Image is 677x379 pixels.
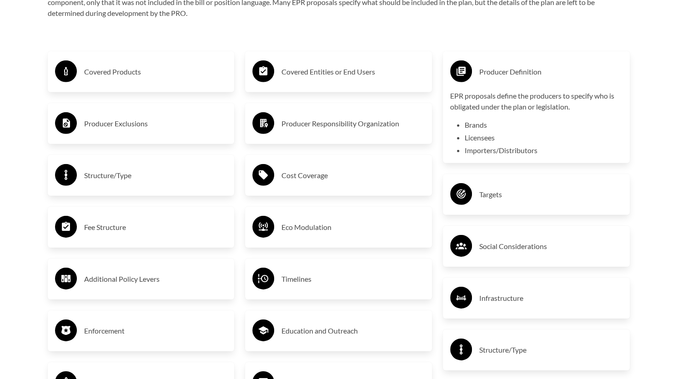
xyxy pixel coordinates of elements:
[281,116,425,131] h3: Producer Responsibility Organization
[281,168,425,183] h3: Cost Coverage
[281,65,425,79] h3: Covered Entities or End Users
[84,168,227,183] h3: Structure/Type
[465,120,622,130] li: Brands
[479,239,622,254] h3: Social Considerations
[84,324,227,338] h3: Enforcement
[465,132,622,143] li: Licensees
[450,90,622,112] p: EPR proposals define the producers to specify who is obligated under the plan or legislation.
[281,272,425,286] h3: Timelines
[479,343,622,357] h3: Structure/Type
[479,291,622,305] h3: Infrastructure
[84,116,227,131] h3: Producer Exclusions
[84,65,227,79] h3: Covered Products
[479,65,622,79] h3: Producer Definition
[465,145,622,156] li: Importers/Distributors
[281,324,425,338] h3: Education and Outreach
[84,220,227,234] h3: Fee Structure
[479,187,622,202] h3: Targets
[281,220,425,234] h3: Eco Modulation
[84,272,227,286] h3: Additional Policy Levers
